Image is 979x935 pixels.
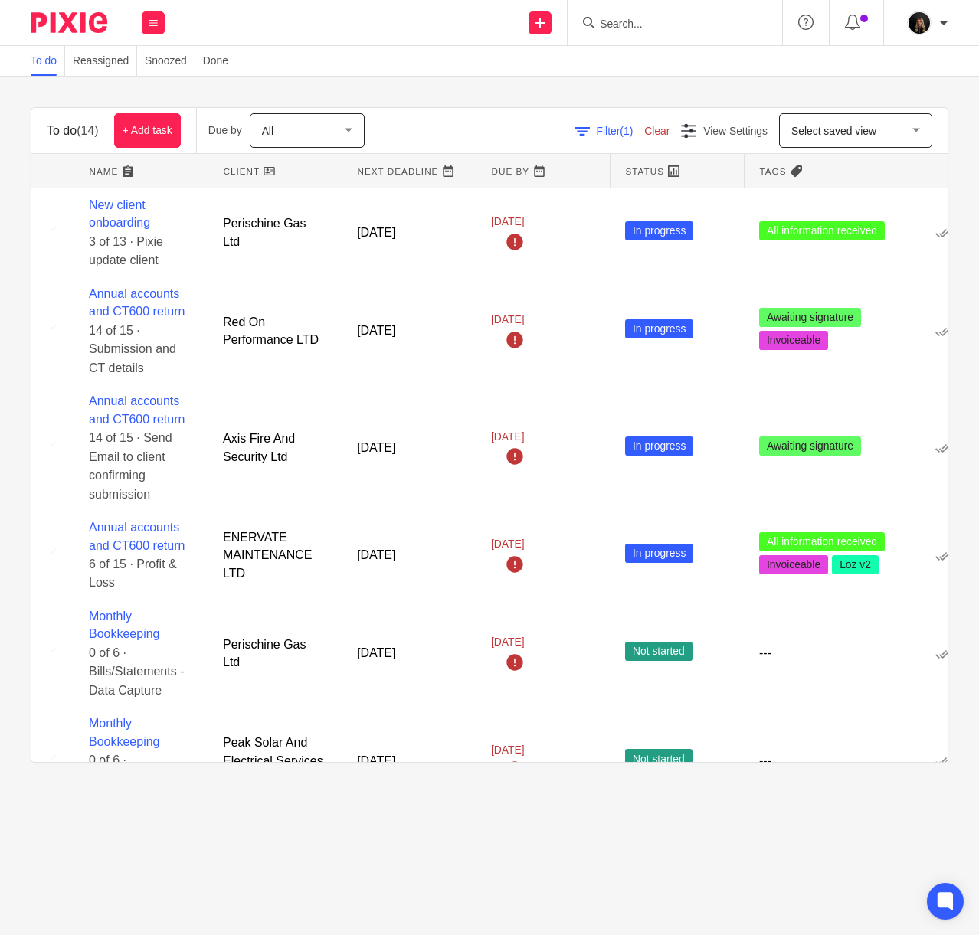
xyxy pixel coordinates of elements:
span: All information received [759,212,888,231]
span: 14 of 15 · Submission and CT details [89,305,191,332]
span: In progress [625,291,694,310]
a: + Add task [116,113,182,148]
span: [DATE] [491,450,523,461]
span: [DATE] [491,206,523,217]
td: Peak Solar And Electrical Services Limited [208,593,342,688]
td: Ball Management Ltd [208,688,342,783]
div: --- [759,727,896,743]
td: [DATE] [342,436,476,499]
span: Loz v2 [833,468,879,487]
p: Due by [210,123,244,138]
span: 3 of 13 · Pixie update client [89,226,188,253]
span: 0 of 6 · Bills/Statements - Data Capture [89,541,175,584]
a: To do [31,46,64,76]
span: Awaiting signature [759,280,863,299]
a: Monthly Bookkeeping [89,698,153,724]
a: New client onboarding [89,195,144,221]
a: Annual accounts and CT600 return [89,446,192,472]
span: Awaiting signature [759,378,863,397]
span: Select saved view [791,126,877,136]
a: Annual accounts and CT600 return [89,273,192,299]
div: --- [759,539,896,554]
span: Tags [760,165,786,173]
a: Clear [643,125,669,136]
span: All information received [759,445,888,464]
span: View Settings [702,125,768,136]
td: Axis Fire And Security Ltd [208,342,342,436]
td: [DATE] [342,688,476,783]
td: [DATE] [342,263,476,342]
td: [DATE] [342,499,476,593]
a: Annual accounts and CT600 return [89,352,192,378]
span: 6 of 15 · Profit & Loss [89,478,190,489]
span: Not started [625,629,695,649]
span: [DATE] [491,623,523,634]
span: 0 of 6 · Bills/Statements - Data Capture [89,730,175,772]
a: Done [202,46,236,76]
span: Invoiceable [759,468,829,487]
a: Monthly Bookkeeping [89,510,153,536]
a: Snoozed [144,46,195,76]
span: [DATE] [491,285,523,296]
span: Invoiceable [759,302,829,322]
span: In progress [625,456,694,476]
td: Perischine Gas Ltd [208,185,342,263]
input: Search [599,18,737,32]
td: [DATE] [342,342,476,436]
span: Not started [625,724,695,744]
img: 455A9867.jpg [907,11,932,35]
td: Red On Performance LTD [208,263,342,342]
span: (1) [620,125,632,136]
td: Perischine Gas Ltd [208,499,342,593]
a: Monthly Bookkeeping [89,604,153,630]
span: [DATE] [491,371,523,382]
span: Not started [625,535,695,554]
span: 0 of 6 · Bills/Statements - Data Capture [89,636,175,678]
td: [DATE] [342,185,476,263]
td: [DATE] [342,593,476,688]
td: ENERVATE MAINTENANCE LTD [208,436,342,499]
span: [DATE] [491,529,523,540]
h1: To do [47,123,100,139]
a: Reassigned [72,46,136,76]
span: In progress [625,378,694,397]
span: In progress [625,212,694,231]
div: --- [759,633,896,649]
span: Filter [595,125,643,136]
span: All [264,126,275,136]
span: (14) [79,124,100,136]
span: [DATE] [491,718,523,728]
span: 14 of 15 · Send Email to client confirming submission [89,384,188,426]
img: Pixie [31,12,107,33]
